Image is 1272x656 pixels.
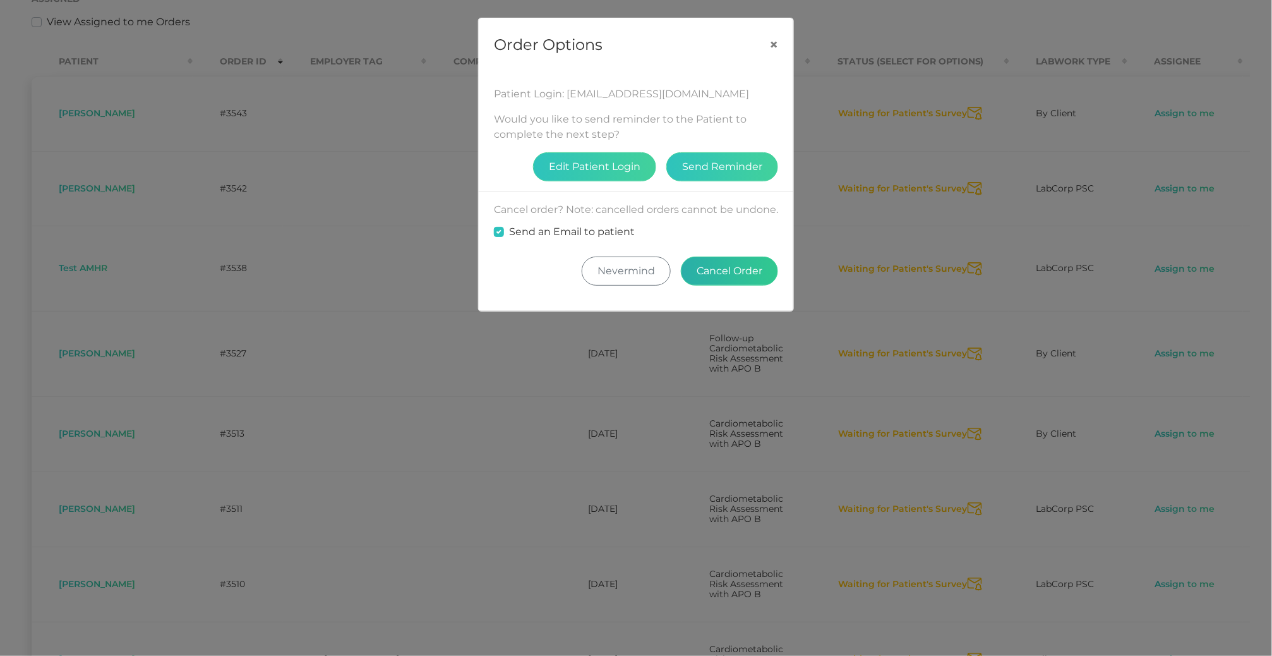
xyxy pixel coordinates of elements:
div: Patient Login: [EMAIL_ADDRESS][DOMAIN_NAME] [494,87,778,102]
button: Cancel Order [681,257,778,286]
div: Would you like to send reminder to the Patient to complete the next step? Cancel order? Note: can... [479,71,793,311]
h5: Order Options [494,33,603,56]
button: Close [754,18,793,71]
label: Send an Email to patient [509,224,635,240]
button: Send Reminder [666,152,778,181]
button: Edit Patient Login [533,152,656,181]
button: Nevermind [582,257,671,286]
